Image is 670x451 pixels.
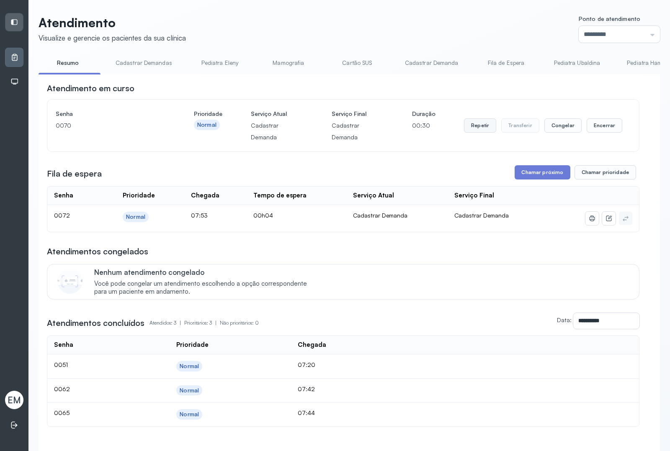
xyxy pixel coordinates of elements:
div: Normal [180,411,199,418]
a: Cadastrar Demandas [107,56,180,70]
div: Normal [180,387,199,394]
span: Ponto de atendimento [579,15,640,22]
span: 0062 [54,385,70,392]
p: Não prioritários: 0 [220,317,259,329]
p: Cadastrar Demanda [332,120,384,143]
h3: Fila de espera [47,168,102,179]
span: 0051 [54,361,68,368]
label: Data: [557,316,572,323]
span: | [215,320,216,326]
div: Cadastrar Demanda [353,212,441,219]
div: Senha [54,341,73,349]
a: Pediatra Ubaldina [546,56,609,70]
button: Chamar próximo [515,165,570,179]
button: Encerrar [587,118,622,133]
div: Chegada [191,192,219,200]
a: Resumo [39,56,97,70]
h3: Atendimento em curso [47,82,134,94]
div: Serviço Atual [353,192,394,200]
button: Transferir [501,118,539,133]
div: Normal [197,121,216,128]
a: Fila de Espera [477,56,536,70]
p: Nenhum atendimento congelado [94,268,316,277]
span: Cadastrar Demanda [454,212,509,219]
p: Atendidos: 3 [149,317,184,329]
h4: Senha [56,108,165,120]
a: Pediatra Eleny [191,56,249,70]
a: Mamografia [259,56,318,70]
span: 0072 [54,212,70,219]
button: Congelar [544,118,582,133]
span: 00h04 [253,212,273,219]
h4: Prioridade [194,108,222,120]
div: Chegada [298,341,326,349]
p: 00:30 [412,120,435,131]
span: 0065 [54,409,70,416]
span: 07:44 [298,409,315,416]
div: Senha [54,192,73,200]
div: Prioridade [176,341,209,349]
h4: Serviço Atual [251,108,303,120]
img: Imagem de CalloutCard [57,269,82,294]
span: Você pode congelar um atendimento escolhendo a opção correspondente para um paciente em andamento. [94,280,316,296]
span: | [180,320,181,326]
p: Atendimento [39,15,186,30]
div: Visualize e gerencie os pacientes da sua clínica [39,33,186,42]
span: 07:53 [191,212,208,219]
button: Repetir [464,118,496,133]
span: 07:20 [298,361,315,368]
h3: Atendimentos concluídos [47,317,144,329]
p: Cadastrar Demanda [251,120,303,143]
div: Serviço Final [454,192,494,200]
span: EM [8,395,21,405]
h4: Duração [412,108,435,120]
div: Tempo de espera [253,192,307,200]
div: Prioridade [123,192,155,200]
button: Chamar prioridade [575,165,636,179]
h3: Atendimentos congelados [47,246,148,257]
span: 07:42 [298,385,315,392]
p: 0070 [56,120,165,131]
h4: Serviço Final [332,108,384,120]
p: Prioritários: 3 [184,317,220,329]
a: Cadastrar Demanda [397,56,467,70]
div: Normal [126,213,145,220]
a: Cartão SUS [328,56,387,70]
div: Normal [180,363,199,370]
